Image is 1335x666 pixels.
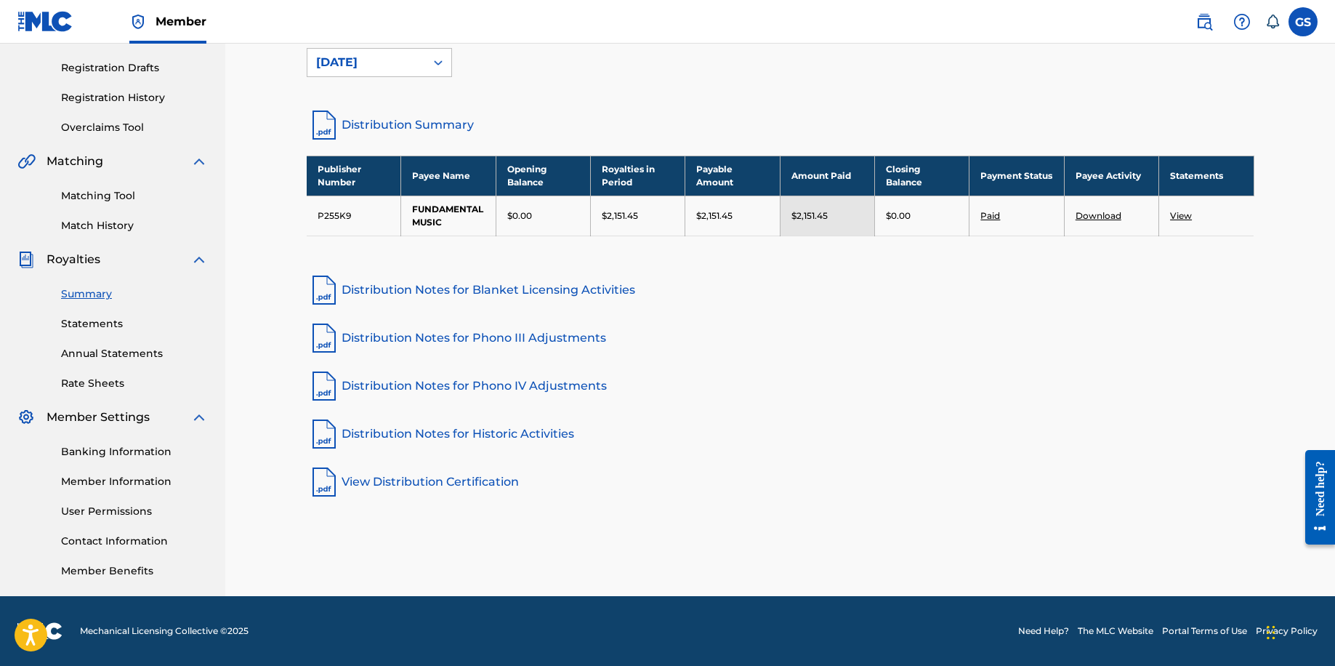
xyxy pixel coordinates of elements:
[507,209,532,222] p: $0.00
[17,11,73,32] img: MLC Logo
[1262,596,1335,666] iframe: Chat Widget
[1233,13,1251,31] img: help
[1190,7,1219,36] a: Public Search
[886,209,911,222] p: $0.00
[307,369,342,404] img: pdf
[316,54,416,71] div: [DATE]
[307,196,401,236] td: P255K9
[1288,7,1318,36] div: User Menu
[401,196,496,236] td: FUNDAMENTAL MUSIC
[791,209,828,222] p: $2,151.45
[156,13,206,30] span: Member
[61,504,208,519] a: User Permissions
[1265,15,1280,29] div: Notifications
[61,218,208,233] a: Match History
[1294,438,1335,555] iframe: Resource Center
[1256,625,1318,638] a: Privacy Policy
[969,156,1064,196] th: Payment Status
[61,316,208,332] a: Statements
[61,286,208,302] a: Summary
[307,156,401,196] th: Publisher Number
[61,188,208,204] a: Matching Tool
[80,625,249,638] span: Mechanical Licensing Collective © 2025
[17,409,35,426] img: Member Settings
[602,209,638,222] p: $2,151.45
[401,156,496,196] th: Payee Name
[980,210,1000,221] a: Paid
[47,251,100,268] span: Royalties
[61,376,208,391] a: Rate Sheets
[307,465,342,499] img: pdf
[1064,156,1158,196] th: Payee Activity
[1170,210,1192,221] a: View
[17,622,62,640] img: logo
[61,444,208,460] a: Banking Information
[61,474,208,489] a: Member Information
[61,60,208,76] a: Registration Drafts
[307,273,342,308] img: pdf
[61,120,208,135] a: Overclaims Tool
[307,465,1254,499] a: View Distribution Certification
[496,156,590,196] th: Opening Balance
[17,153,36,170] img: Matching
[1078,625,1153,638] a: The MLC Website
[307,108,1254,143] a: Distribution Summary
[47,409,150,426] span: Member Settings
[307,321,342,356] img: pdf
[875,156,969,196] th: Closing Balance
[61,90,208,105] a: Registration History
[129,13,147,31] img: Top Rightsholder
[190,409,208,426] img: expand
[696,209,733,222] p: $2,151.45
[17,251,35,268] img: Royalties
[1162,625,1247,638] a: Portal Terms of Use
[47,153,103,170] span: Matching
[1076,210,1121,221] a: Download
[190,153,208,170] img: expand
[307,108,342,143] img: distribution-summary-pdf
[307,273,1254,308] a: Distribution Notes for Blanket Licensing Activities
[307,417,1254,452] a: Distribution Notes for Historic Activities
[307,369,1254,404] a: Distribution Notes for Phono IV Adjustments
[591,156,685,196] th: Royalties in Period
[1227,7,1257,36] div: Help
[190,251,208,268] img: expand
[685,156,780,196] th: Payable Amount
[61,534,208,549] a: Contact Information
[61,346,208,361] a: Annual Statements
[1018,625,1069,638] a: Need Help?
[1267,611,1275,654] div: Drag
[1159,156,1254,196] th: Statements
[61,563,208,579] a: Member Benefits
[307,321,1254,356] a: Distribution Notes for Phono III Adjustments
[307,417,342,452] img: pdf
[780,156,874,196] th: Amount Paid
[1195,13,1213,31] img: search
